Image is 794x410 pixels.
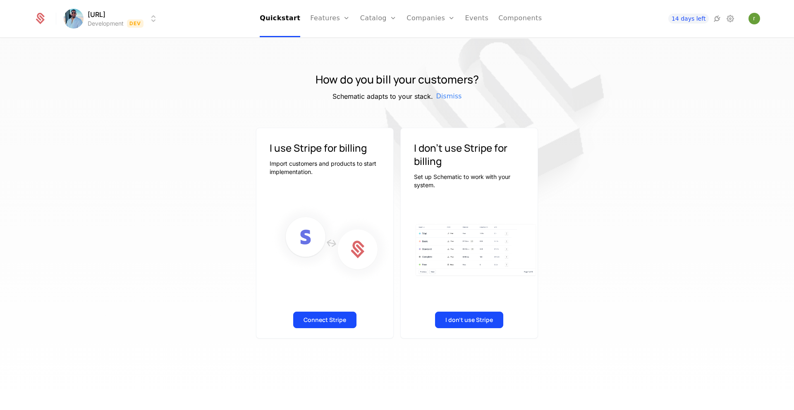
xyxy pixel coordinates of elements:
span: [URL] [88,10,105,19]
a: Settings [725,14,735,24]
img: Plan table [414,223,538,278]
img: Connect Stripe to Schematic [270,202,393,286]
h1: How do you bill your customers? [316,72,479,88]
button: Open user button [749,13,760,24]
h3: I don't use Stripe for billing [414,141,524,168]
img: rohitstco [749,13,760,24]
img: expense.ai [64,9,84,29]
p: Import customers and products to start implementation. [270,160,380,176]
a: 14 days left [668,14,709,24]
div: Development [88,19,124,28]
button: Connect Stripe [293,312,356,328]
button: Select environment [66,10,159,28]
h5: Schematic adapts to your stack. [332,91,433,101]
p: Set up Schematic to work with your system. [414,173,524,189]
h3: I use Stripe for billing [270,141,380,155]
button: I don't use Stripe [435,312,503,328]
a: Integrations [712,14,722,24]
span: Dev [127,19,144,28]
span: Dismiss [436,91,462,101]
